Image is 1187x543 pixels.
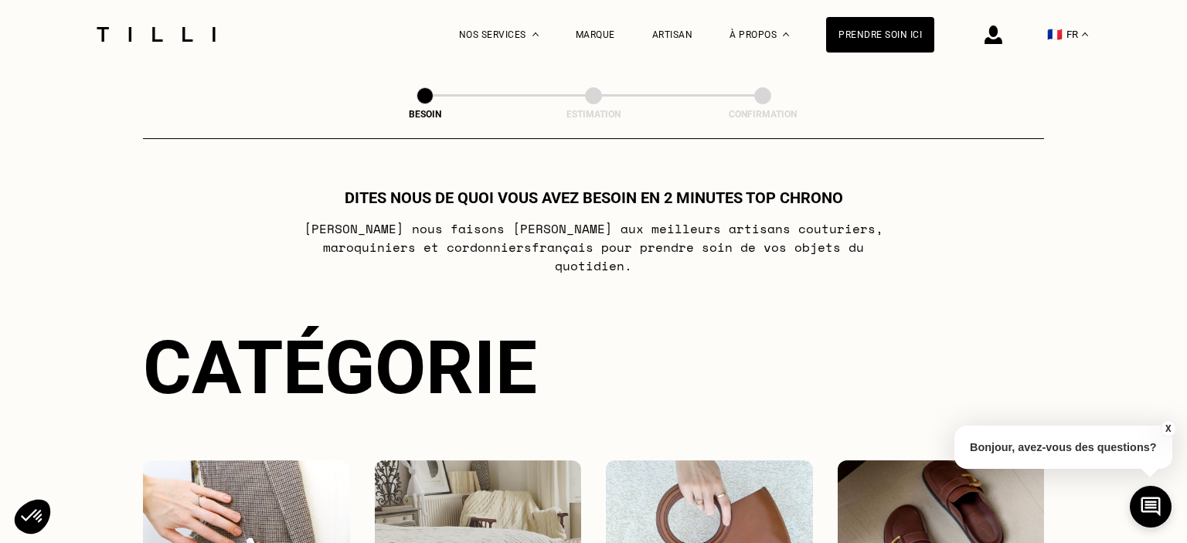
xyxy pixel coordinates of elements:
[516,109,671,120] div: Estimation
[348,109,502,120] div: Besoin
[1160,420,1175,437] button: X
[685,109,840,120] div: Confirmation
[345,188,843,207] h1: Dites nous de quoi vous avez besoin en 2 minutes top chrono
[826,17,934,53] a: Prendre soin ici
[652,29,693,40] a: Artisan
[783,32,789,36] img: Menu déroulant à propos
[1047,27,1063,42] span: 🇫🇷
[143,324,1044,411] div: Catégorie
[287,219,900,275] p: [PERSON_NAME] nous faisons [PERSON_NAME] aux meilleurs artisans couturiers , maroquiniers et cord...
[1082,32,1088,36] img: menu déroulant
[576,29,615,40] a: Marque
[985,25,1002,44] img: icône connexion
[532,32,539,36] img: Menu déroulant
[91,27,221,42] img: Logo du service de couturière Tilli
[954,426,1172,469] p: Bonjour, avez-vous des questions?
